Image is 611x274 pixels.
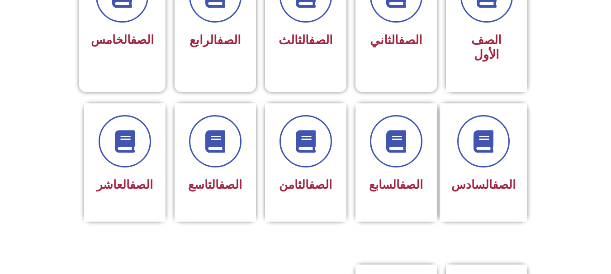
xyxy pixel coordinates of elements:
a: الصف [493,178,516,191]
a: الصف [131,33,154,46]
a: الصف [398,33,422,47]
a: الصف [217,33,241,47]
span: السابع [369,178,423,191]
span: الثاني [370,33,422,47]
span: السادس [451,178,516,191]
span: الثالث [279,33,333,47]
a: الصف [309,178,332,191]
a: الصف [400,178,423,191]
span: الرابع [189,33,241,47]
a: الصف [219,178,242,191]
a: الصف [309,33,333,47]
span: الخامس [91,33,154,46]
a: الصف [130,178,153,191]
span: الثامن [279,178,332,191]
span: العاشر [97,178,153,191]
span: التاسع [188,178,242,191]
span: الصف الأول [471,33,502,62]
